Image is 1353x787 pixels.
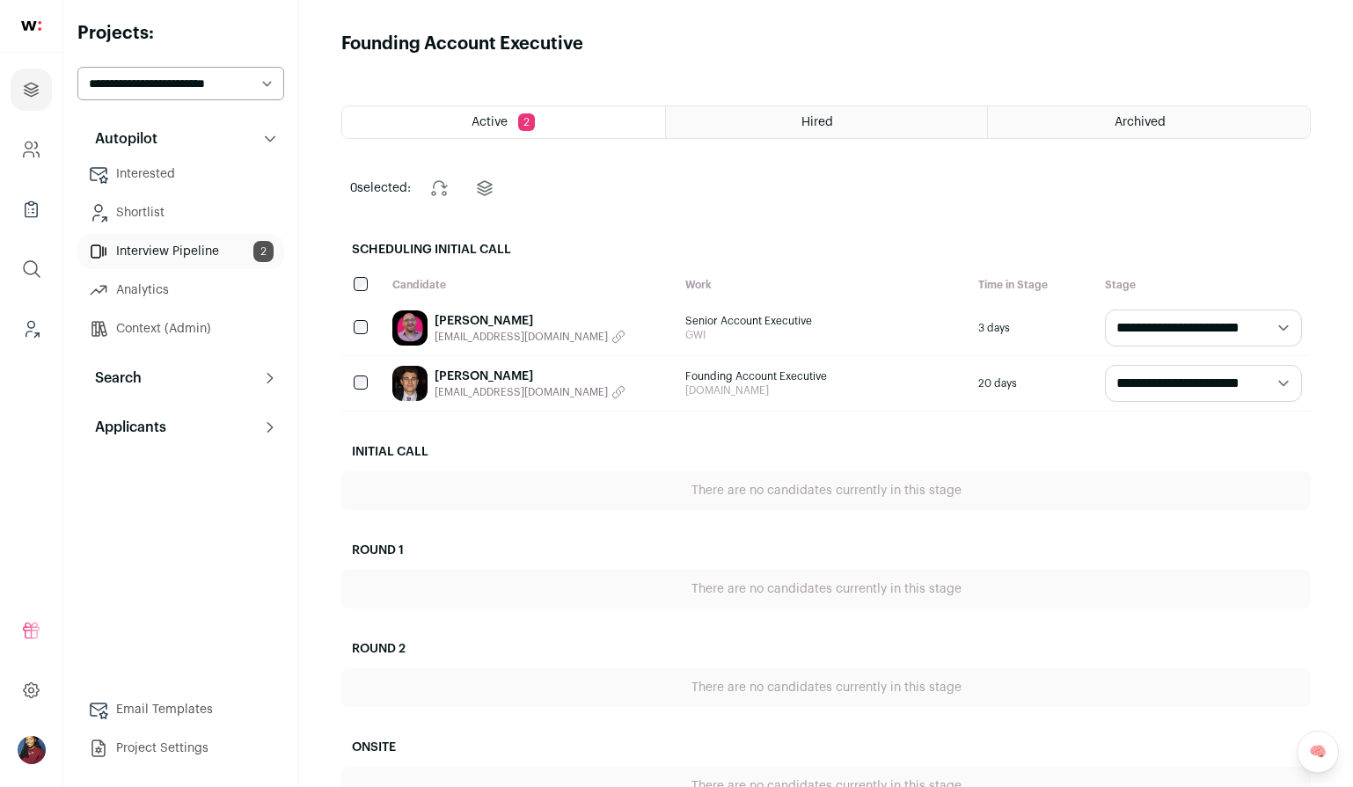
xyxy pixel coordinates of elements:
[341,230,1311,269] h2: Scheduling Initial Call
[676,269,969,301] div: Work
[418,167,460,209] button: Change stage
[341,728,1311,767] h2: Onsite
[969,269,1096,301] div: Time in Stage
[685,328,961,342] span: GWI
[253,241,274,262] span: 2
[685,314,961,328] span: Senior Account Executive
[77,410,284,445] button: Applicants
[666,106,988,138] a: Hired
[341,668,1311,707] div: There are no candidates currently in this stage
[472,116,508,128] span: Active
[341,570,1311,608] div: There are no candidates currently in this stage
[392,366,428,401] img: a05328015a3d5e76c2dbbc4ef104ae6b9238ef30d8e4b43fc9107b6abcc6a1a3
[435,312,625,330] a: [PERSON_NAME]
[341,630,1311,668] h2: Round 2
[18,736,46,764] img: 10010497-medium_jpg
[392,310,428,346] img: 592ba6caa7b9124943df56f1c2d290e10ae2c5fc7ba361628cc77dfbb938cc54.jpg
[84,368,142,389] p: Search
[685,369,961,383] span: Founding Account Executive
[341,531,1311,570] h2: Round 1
[350,179,411,197] span: selected:
[77,311,284,346] a: Context (Admin)
[11,308,52,350] a: Leads (Backoffice)
[350,182,357,194] span: 0
[435,368,625,385] a: [PERSON_NAME]
[341,471,1311,510] div: There are no candidates currently in this stage
[11,188,52,230] a: Company Lists
[11,128,52,171] a: Company and ATS Settings
[341,32,583,56] h1: Founding Account Executive
[435,330,625,344] button: [EMAIL_ADDRESS][DOMAIN_NAME]
[384,269,676,301] div: Candidate
[77,273,284,308] a: Analytics
[77,157,284,192] a: Interested
[518,113,535,131] span: 2
[21,21,41,31] img: wellfound-shorthand-0d5821cbd27db2630d0214b213865d53afaa358527fdda9d0ea32b1df1b89c2c.svg
[77,731,284,766] a: Project Settings
[11,69,52,111] a: Projects
[18,736,46,764] button: Open dropdown
[77,21,284,46] h2: Projects:
[1297,731,1339,773] a: 🧠
[84,128,157,149] p: Autopilot
[685,383,961,397] span: [DOMAIN_NAME]
[969,356,1096,411] div: 20 days
[341,433,1311,471] h2: Initial Call
[969,301,1096,355] div: 3 days
[435,385,625,399] button: [EMAIL_ADDRESS][DOMAIN_NAME]
[77,361,284,396] button: Search
[1096,269,1311,301] div: Stage
[435,330,608,344] span: [EMAIL_ADDRESS][DOMAIN_NAME]
[77,121,284,157] button: Autopilot
[77,234,284,269] a: Interview Pipeline2
[1115,116,1166,128] span: Archived
[801,116,833,128] span: Hired
[435,385,608,399] span: [EMAIL_ADDRESS][DOMAIN_NAME]
[84,417,166,438] p: Applicants
[77,195,284,230] a: Shortlist
[988,106,1310,138] a: Archived
[77,692,284,727] a: Email Templates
